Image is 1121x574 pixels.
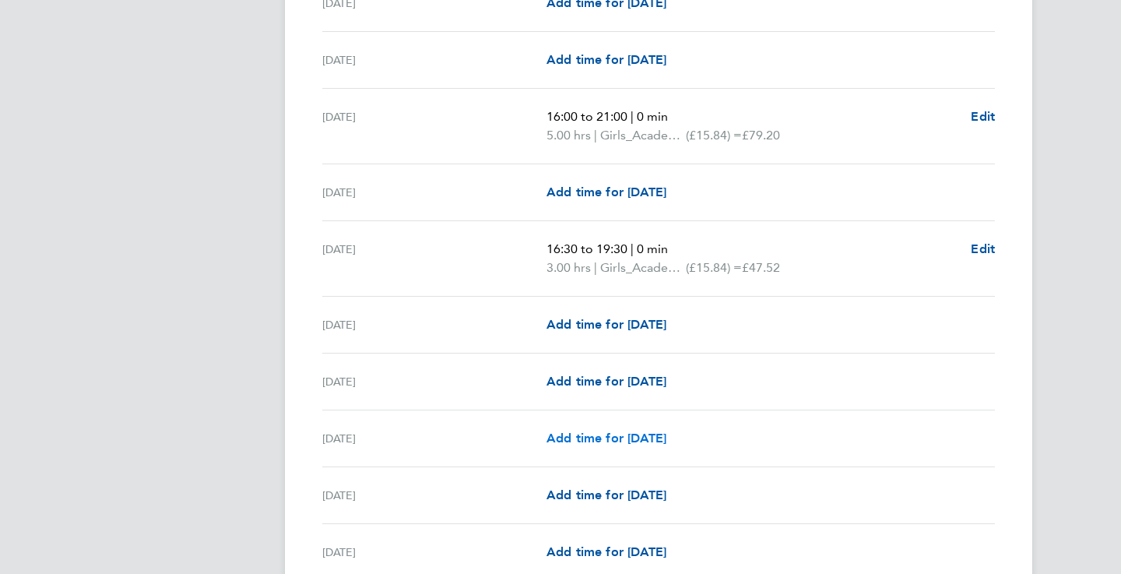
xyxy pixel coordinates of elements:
[546,543,666,562] a: Add time for [DATE]
[546,183,666,202] a: Add time for [DATE]
[742,260,780,275] span: £47.52
[546,486,666,505] a: Add time for [DATE]
[600,126,686,145] span: Girls_Academy_Coach
[322,372,546,391] div: [DATE]
[637,241,668,256] span: 0 min
[546,51,666,69] a: Add time for [DATE]
[322,543,546,562] div: [DATE]
[600,259,686,277] span: Girls_Academy_Coach
[322,107,546,145] div: [DATE]
[322,429,546,448] div: [DATE]
[546,317,666,332] span: Add time for [DATE]
[322,51,546,69] div: [DATE]
[546,241,627,256] span: 16:30 to 19:30
[546,544,666,559] span: Add time for [DATE]
[971,240,995,259] a: Edit
[546,372,666,391] a: Add time for [DATE]
[631,109,634,124] span: |
[546,52,666,67] span: Add time for [DATE]
[546,185,666,199] span: Add time for [DATE]
[594,260,597,275] span: |
[686,128,742,143] span: (£15.84) =
[546,260,591,275] span: 3.00 hrs
[546,109,627,124] span: 16:00 to 21:00
[322,315,546,334] div: [DATE]
[546,431,666,445] span: Add time for [DATE]
[546,374,666,389] span: Add time for [DATE]
[546,315,666,334] a: Add time for [DATE]
[637,109,668,124] span: 0 min
[631,241,634,256] span: |
[322,183,546,202] div: [DATE]
[546,488,666,502] span: Add time for [DATE]
[322,486,546,505] div: [DATE]
[742,128,780,143] span: £79.20
[971,107,995,126] a: Edit
[971,241,995,256] span: Edit
[594,128,597,143] span: |
[322,240,546,277] div: [DATE]
[546,128,591,143] span: 5.00 hrs
[686,260,742,275] span: (£15.84) =
[971,109,995,124] span: Edit
[546,429,666,448] a: Add time for [DATE]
